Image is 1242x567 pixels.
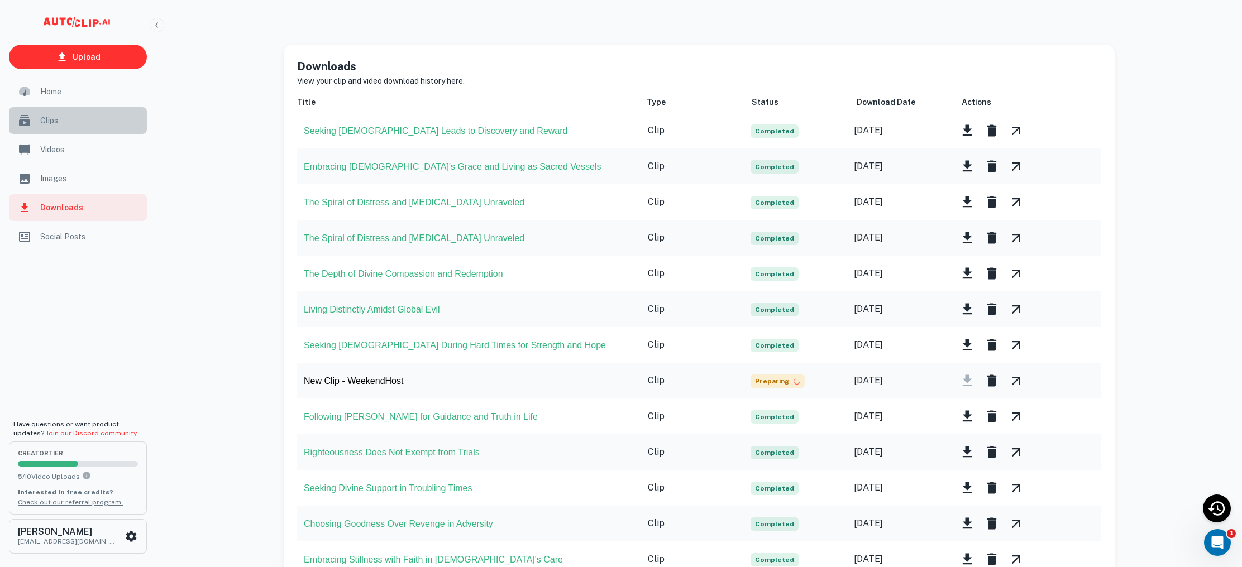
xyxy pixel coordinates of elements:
[751,517,799,531] span: completed
[854,302,957,316] p: [DATE]
[648,267,751,280] p: clip
[751,339,799,352] span: completed
[854,481,957,494] p: [DATE]
[854,160,957,173] p: [DATE]
[857,96,962,108] h6: Download Date
[854,445,957,459] p: [DATE]
[751,410,799,424] span: completed
[648,410,751,423] p: clip
[304,233,524,243] button: The Spiral of Distress and [MEDICAL_DATA] Unraveled
[18,527,118,536] h6: [PERSON_NAME]
[648,302,751,316] p: clip
[854,338,957,352] p: [DATE]
[9,194,147,221] a: Downloads
[751,196,799,209] span: completed
[297,75,1101,87] p: View your clip and video download history here.
[46,429,138,437] a: Join our Discord community.
[40,114,140,127] span: Clips
[751,482,799,495] span: completed
[9,136,147,163] a: Videos
[854,410,957,423] p: [DATE]
[854,517,957,530] p: [DATE]
[854,552,957,566] p: [DATE]
[40,172,140,185] span: Images
[304,305,440,315] button: Living Distinctly Amidst Global Evil
[9,78,147,105] a: Home
[40,201,140,214] span: Downloads
[73,51,101,63] p: Upload
[751,446,799,459] span: completed
[648,338,751,352] p: clip
[9,165,147,192] a: Images
[1203,494,1231,522] div: Recent Activity
[648,231,751,244] p: clip
[304,555,563,565] button: Embracing Stillness with Faith in [DEMOGRAPHIC_DATA]'s Care
[854,267,957,280] p: [DATE]
[40,85,140,98] span: Home
[304,162,601,172] button: Embracing [DEMOGRAPHIC_DATA]'s Grace and Living as Sacred Vessels
[304,126,567,136] button: Seeking [DEMOGRAPHIC_DATA] Leads to Discovery and Reward
[751,160,799,174] span: completed
[18,450,138,457] span: creator Tier
[751,124,799,138] span: completed
[648,124,751,137] p: clip
[18,471,138,482] p: 5 / 10 Video Uploads
[648,552,751,566] p: clip
[751,303,799,316] span: completed
[304,340,606,350] button: Seeking [DEMOGRAPHIC_DATA] During Hard Times for Strength and Hope
[18,487,138,497] p: Interested in free credits?
[304,269,503,279] button: The Depth of Divine Compassion and Redemption
[304,519,493,529] button: Choosing Goodness Over Revenge in Adversity
[9,441,147,514] button: creatorTier5/10Video UploadsYou can upload 10 videos per month on the creator tier. Upgrade to up...
[304,412,538,422] button: Following [PERSON_NAME] for Guidance and Truth in Life
[962,96,1101,108] h6: Actions
[751,553,799,566] span: completed
[9,519,147,554] button: [PERSON_NAME][EMAIL_ADDRESS][DOMAIN_NAME]
[304,376,403,386] button: New Clip - WeekendHost
[648,517,751,530] p: clip
[9,223,147,250] a: Social Posts
[40,230,140,243] span: Social Posts
[854,374,957,387] p: [DATE]
[18,536,118,546] p: [EMAIL_ADDRESS][DOMAIN_NAME]
[13,420,138,437] span: Have questions or want product updates?
[751,267,799,281] span: completed
[297,58,1101,75] h5: Downloads
[648,481,751,494] p: clip
[9,107,147,134] a: Clips
[9,45,147,69] a: Upload
[82,471,91,480] svg: You can upload 10 videos per month on the creator tier. Upgrade to upload more.
[304,448,480,458] button: Righteousness Does Not Exempt from Trials
[18,498,123,506] a: Check out our referral program.
[647,96,752,108] h6: Type
[40,143,140,156] span: Videos
[752,96,857,108] h6: Status
[751,232,799,245] span: completed
[648,160,751,173] p: clip
[1227,529,1236,538] span: 1
[648,445,751,459] p: clip
[854,231,957,244] p: [DATE]
[648,195,751,209] p: clip
[297,96,647,108] h6: Title
[648,374,751,387] p: clip
[854,195,957,209] p: [DATE]
[1204,529,1231,556] iframe: Intercom live chat
[304,483,472,493] button: Seeking Divine Support in Troubling Times
[854,124,957,137] p: [DATE]
[751,374,805,388] span: preparing
[304,198,524,208] button: The Spiral of Distress and [MEDICAL_DATA] Unraveled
